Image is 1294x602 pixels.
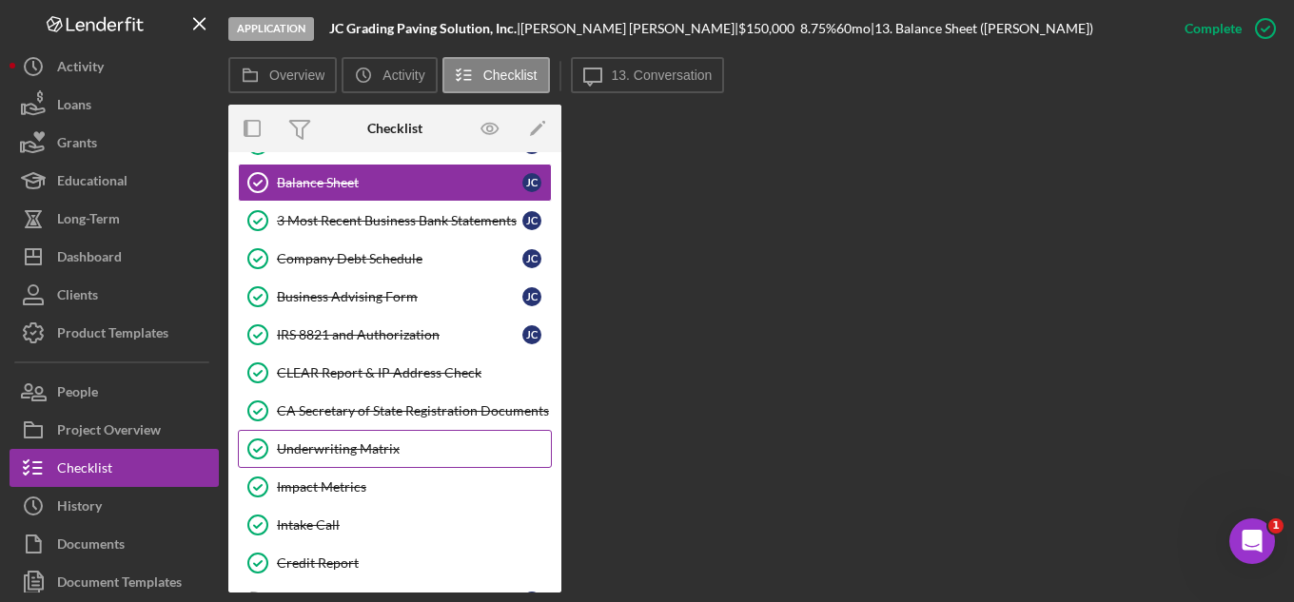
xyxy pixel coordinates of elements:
div: 8.75 % [800,21,836,36]
div: Company Debt Schedule [277,251,522,266]
button: Document Templates [10,563,219,601]
span: 1 [1268,518,1284,534]
a: Credit Report [238,544,552,582]
a: CLEAR Report & IP Address Check [238,354,552,392]
div: CA Secretary of State Registration Documents [277,403,551,418]
button: Loans [10,86,219,124]
div: | [329,21,520,36]
label: 13. Conversation [612,68,713,83]
a: Intake Call [238,506,552,544]
a: Company Debt ScheduleJC [238,240,552,278]
div: Dashboard [57,238,122,281]
div: Educational [57,162,127,204]
div: | 13. Balance Sheet ([PERSON_NAME]) [871,21,1093,36]
button: Product Templates [10,314,219,352]
div: J C [522,249,541,268]
button: Activity [342,57,437,93]
span: $150,000 [738,20,794,36]
button: Clients [10,276,219,314]
div: Business Advising Form [277,289,522,304]
button: Complete [1166,10,1284,48]
div: IRS 8821 and Authorization [277,327,522,342]
button: Dashboard [10,238,219,276]
button: Grants [10,124,219,162]
div: J C [522,173,541,192]
button: Educational [10,162,219,200]
a: Business Advising FormJC [238,278,552,316]
a: 3 Most Recent Business Bank StatementsJC [238,202,552,240]
div: Grants [57,124,97,166]
div: History [57,487,102,530]
div: Checklist [367,121,422,136]
div: Loans [57,86,91,128]
div: Clients [57,276,98,319]
div: Documents [57,525,125,568]
div: [PERSON_NAME] [PERSON_NAME] | [520,21,738,36]
button: Overview [228,57,337,93]
button: Long-Term [10,200,219,238]
div: Complete [1185,10,1242,48]
button: People [10,373,219,411]
div: Activity [57,48,104,90]
div: Underwriting Matrix [277,441,551,456]
div: J C [522,287,541,306]
div: 60 mo [836,21,871,36]
div: CLEAR Report & IP Address Check [277,365,551,380]
a: Underwriting Matrix [238,430,552,468]
div: J C [522,211,541,230]
div: Product Templates [57,314,168,357]
div: 3 Most Recent Business Bank Statements [277,213,522,228]
div: Long-Term [57,200,120,243]
label: Overview [269,68,324,83]
a: Impact Metrics [238,468,552,506]
button: Checklist [10,449,219,487]
div: Balance Sheet [277,175,522,190]
div: Project Overview [57,411,161,454]
button: Checklist [442,57,550,93]
div: Credit Report [277,555,551,571]
div: People [57,373,98,416]
button: Documents [10,525,219,563]
a: CA Secretary of State Registration Documents [238,392,552,430]
button: Activity [10,48,219,86]
b: JC Grading Paving Solution, Inc. [329,20,517,36]
div: Application [228,17,314,41]
button: 13. Conversation [571,57,725,93]
div: Impact Metrics [277,479,551,495]
label: Checklist [483,68,538,83]
label: Activity [382,68,424,83]
a: Balance SheetJC [238,164,552,202]
div: Intake Call [277,517,551,533]
div: Checklist [57,449,112,492]
button: Project Overview [10,411,219,449]
iframe: Intercom live chat [1229,518,1275,564]
a: IRS 8821 and AuthorizationJC [238,316,552,354]
button: History [10,487,219,525]
div: J C [522,325,541,344]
